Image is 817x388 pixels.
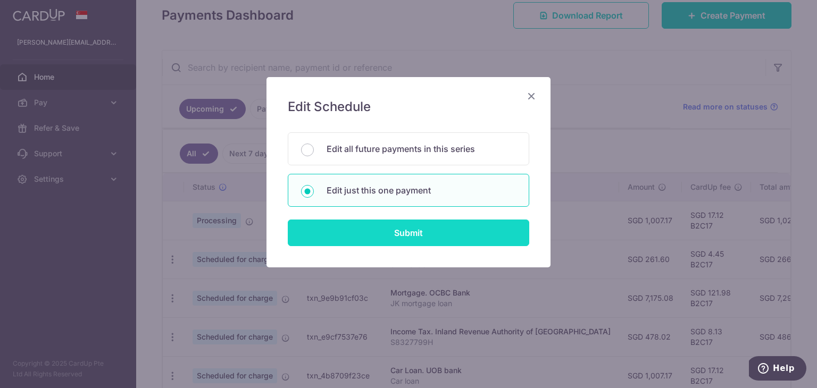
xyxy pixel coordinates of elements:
input: Submit [288,220,529,246]
h5: Edit Schedule [288,98,529,115]
p: Edit just this one payment [327,184,516,197]
button: Close [525,90,538,103]
iframe: Opens a widget where you can find more information [749,356,806,383]
p: Edit all future payments in this series [327,142,516,155]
